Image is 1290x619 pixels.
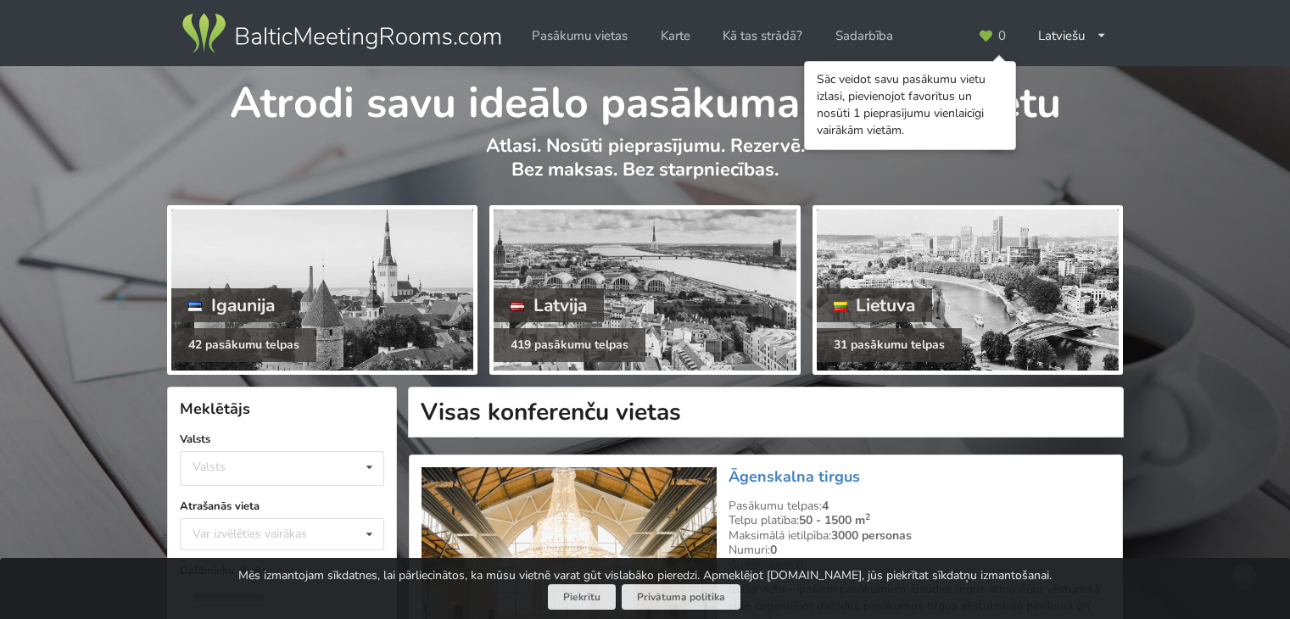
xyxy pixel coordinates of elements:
div: Maksimālā ietilpība: [729,528,1110,544]
sup: 2 [865,510,870,523]
strong: 4 [822,498,829,514]
a: Igaunija 42 pasākumu telpas [167,205,477,375]
div: Igaunija [171,288,292,322]
img: Baltic Meeting Rooms [179,10,504,58]
a: Āgenskalna tirgus [729,466,860,487]
div: Sāc veidot savu pasākumu vietu izlasi, pievienojot favorītus un nosūti 1 pieprasījumu vienlaicīgi... [817,71,1003,139]
h1: Atrodi savu ideālo pasākuma norises vietu [167,66,1123,131]
button: Piekrītu [548,584,616,611]
a: Pasākumu vietas [520,20,639,53]
div: Latvija [494,288,604,322]
div: Lietuva [817,288,933,322]
label: Valsts [180,431,384,448]
strong: 50 - 1500 m [799,512,870,528]
div: Pasākumu telpas: [729,499,1110,514]
div: 31 pasākumu telpas [817,328,962,362]
a: Karte [649,20,702,53]
span: Meklētājs [180,399,250,419]
div: Numuri: [729,543,1110,558]
a: Sadarbība [824,20,905,53]
a: Latvija 419 pasākumu telpas [489,205,800,375]
div: Latviešu [1026,20,1119,53]
span: 0 [998,30,1006,42]
strong: 0 [796,557,803,573]
div: Var izvēlēties vairākas [188,524,345,544]
div: 419 pasākumu telpas [494,328,645,362]
div: 42 pasākumu telpas [171,328,316,362]
a: Privātuma politika [622,584,740,611]
h1: Visas konferenču vietas [408,387,1124,438]
p: Atlasi. Nosūti pieprasījumu. Rezervē. Bez maksas. Bez starpniecības. [167,134,1123,199]
label: Atrašanās vieta [180,498,384,515]
strong: 3000 personas [831,527,912,544]
a: Kā tas strādā? [711,20,814,53]
a: Lietuva 31 pasākumu telpas [813,205,1123,375]
div: Telpu platība: [729,513,1110,528]
strong: 0 [770,542,777,558]
div: Valsts [193,460,226,474]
